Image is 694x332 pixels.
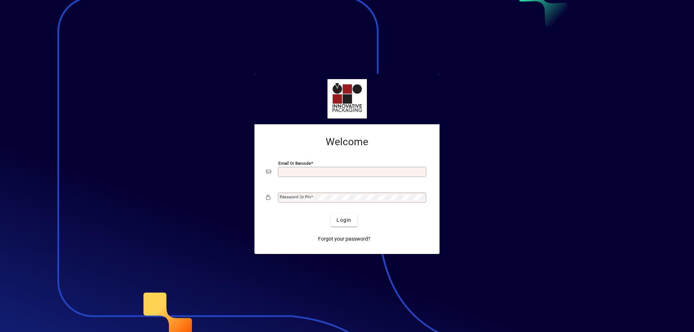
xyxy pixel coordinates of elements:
span: Login [337,216,351,224]
span: Forgot your password? [318,235,370,243]
button: Login [331,214,357,227]
h2: Welcome [266,136,428,148]
mat-label: Email or Barcode [278,161,311,166]
a: Forgot your password? [315,232,373,245]
mat-label: Password or Pin [280,194,311,199]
